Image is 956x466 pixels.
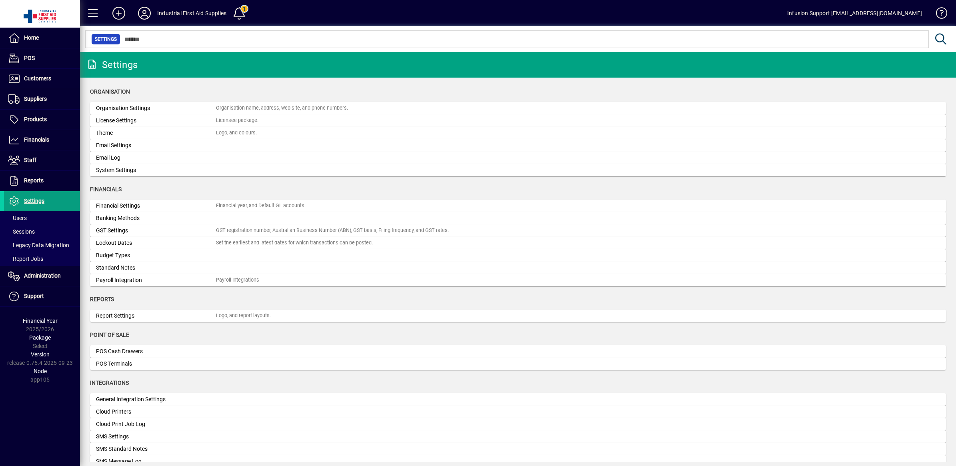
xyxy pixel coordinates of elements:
[106,6,132,20] button: Add
[216,117,258,124] div: Licensee package.
[96,420,216,428] div: Cloud Print Job Log
[96,166,216,174] div: System Settings
[90,186,122,192] span: Financials
[4,89,80,109] a: Suppliers
[216,312,271,320] div: Logo, and report layouts.
[24,293,44,299] span: Support
[96,141,216,150] div: Email Settings
[4,130,80,150] a: Financials
[96,239,216,247] div: Lockout Dates
[4,69,80,89] a: Customers
[96,395,216,404] div: General Integration Settings
[90,296,114,302] span: Reports
[90,430,946,443] a: SMS Settings
[24,177,44,184] span: Reports
[8,228,35,235] span: Sessions
[157,7,226,20] div: Industrial First Aid Supplies
[96,312,216,320] div: Report Settings
[90,114,946,127] a: License SettingsLicensee package.
[90,212,946,224] a: Banking Methods
[31,351,50,358] span: Version
[90,345,946,358] a: POS Cash Drawers
[24,55,35,61] span: POS
[90,418,946,430] a: Cloud Print Job Log
[4,48,80,68] a: POS
[29,334,51,341] span: Package
[90,237,946,249] a: Lockout DatesSet the earliest and latest dates for which transactions can be posted.
[95,35,117,43] span: Settings
[96,457,216,466] div: SMS Message Log
[90,393,946,406] a: General Integration Settings
[96,445,216,453] div: SMS Standard Notes
[24,198,44,204] span: Settings
[90,88,130,95] span: Organisation
[24,34,39,41] span: Home
[24,136,49,143] span: Financials
[90,127,946,139] a: ThemeLogo, and colours.
[216,276,259,284] div: Payroll Integrations
[4,171,80,191] a: Reports
[4,252,80,266] a: Report Jobs
[4,266,80,286] a: Administration
[4,211,80,225] a: Users
[24,272,61,279] span: Administration
[90,358,946,370] a: POS Terminals
[23,318,58,324] span: Financial Year
[86,58,138,71] div: Settings
[4,225,80,238] a: Sessions
[216,239,373,247] div: Set the earliest and latest dates for which transactions can be posted.
[216,129,257,137] div: Logo, and colours.
[90,200,946,212] a: Financial SettingsFinancial year, and Default GL accounts.
[90,443,946,455] a: SMS Standard Notes
[4,238,80,252] a: Legacy Data Migration
[90,262,946,274] a: Standard Notes
[96,214,216,222] div: Banking Methods
[96,347,216,356] div: POS Cash Drawers
[132,6,157,20] button: Profile
[90,139,946,152] a: Email Settings
[90,249,946,262] a: Budget Types
[4,150,80,170] a: Staff
[96,408,216,416] div: Cloud Printers
[34,368,47,374] span: Node
[216,104,348,112] div: Organisation name, address, web site, and phone numbers.
[24,157,36,163] span: Staff
[96,104,216,112] div: Organisation Settings
[96,202,216,210] div: Financial Settings
[90,274,946,286] a: Payroll IntegrationPayroll Integrations
[90,102,946,114] a: Organisation SettingsOrganisation name, address, web site, and phone numbers.
[216,202,306,210] div: Financial year, and Default GL accounts.
[24,96,47,102] span: Suppliers
[96,154,216,162] div: Email Log
[930,2,946,28] a: Knowledge Base
[90,380,129,386] span: Integrations
[24,75,51,82] span: Customers
[90,310,946,322] a: Report SettingsLogo, and report layouts.
[96,129,216,137] div: Theme
[90,224,946,237] a: GST SettingsGST registration number, Australian Business Number (ABN), GST basis, Filing frequenc...
[96,264,216,272] div: Standard Notes
[90,152,946,164] a: Email Log
[8,242,69,248] span: Legacy Data Migration
[787,7,922,20] div: Infusion Support [EMAIL_ADDRESS][DOMAIN_NAME]
[90,164,946,176] a: System Settings
[96,276,216,284] div: Payroll Integration
[216,227,449,234] div: GST registration number, Australian Business Number (ABN), GST basis, Filing frequency, and GST r...
[4,28,80,48] a: Home
[24,116,47,122] span: Products
[96,251,216,260] div: Budget Types
[4,286,80,306] a: Support
[8,215,27,221] span: Users
[96,226,216,235] div: GST Settings
[4,110,80,130] a: Products
[8,256,43,262] span: Report Jobs
[96,432,216,441] div: SMS Settings
[90,332,129,338] span: Point of Sale
[90,406,946,418] a: Cloud Printers
[96,116,216,125] div: License Settings
[96,360,216,368] div: POS Terminals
